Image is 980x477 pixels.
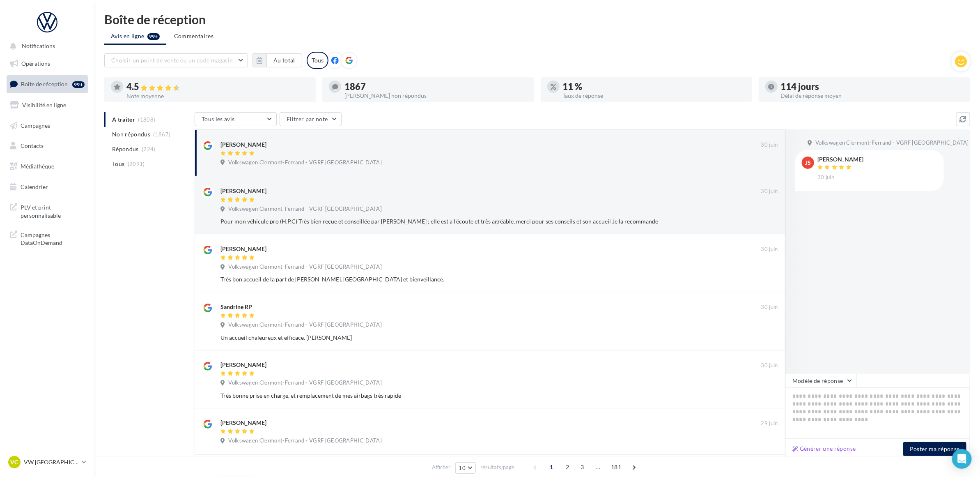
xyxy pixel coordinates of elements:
[592,461,605,474] span: ...
[202,115,235,122] span: Tous les avis
[22,43,55,50] span: Notifications
[761,420,778,427] span: 29 juin
[111,57,233,64] span: Choisir un point de vente ou un code magasin
[815,139,969,147] span: Volkswagen Clermont-Ferrand - VGRF [GEOGRAPHIC_DATA]
[174,32,213,40] span: Commentaires
[220,217,725,226] div: Pour mon véhicule pro (H.P.C) Très bien reçue et conseillée par [PERSON_NAME] ; elle est a l'écou...
[5,226,90,250] a: Campagnes DataOnDemand
[5,75,90,93] a: Boîte de réception99+
[21,202,85,219] span: PLV et print personnalisable
[228,263,382,271] span: Volkswagen Clermont-Ferrand - VGRF [GEOGRAPHIC_DATA]
[228,159,382,166] span: Volkswagen Clermont-Ferrand - VGRF [GEOGRAPHIC_DATA]
[5,117,90,134] a: Campagnes
[11,458,18,466] span: VC
[21,163,54,170] span: Médiathèque
[220,187,266,195] div: [PERSON_NAME]
[128,161,145,167] span: (2091)
[5,198,90,223] a: PLV et print personnalisable
[5,55,90,72] a: Opérations
[576,461,589,474] span: 3
[220,392,725,400] div: Très bonne prise en charge, et remplacement de mes airbags très rapide
[480,463,514,471] span: résultats/page
[72,81,85,88] div: 99+
[545,461,558,474] span: 1
[266,53,302,67] button: Au total
[228,379,382,387] span: Volkswagen Clermont-Ferrand - VGRF [GEOGRAPHIC_DATA]
[126,82,309,92] div: 4.5
[781,82,964,91] div: 114 jours
[220,334,725,342] div: Un accueil chaleureux et efficace. [PERSON_NAME]
[104,53,248,67] button: Choisir un point de vente ou un code magasin
[761,362,778,369] span: 30 juin
[455,462,476,474] button: 10
[252,53,302,67] button: Au total
[817,157,863,162] div: [PERSON_NAME]
[785,374,857,388] button: Modèle de réponse
[220,245,266,253] div: [PERSON_NAME]
[228,437,382,445] span: Volkswagen Clermont-Ferrand - VGRF [GEOGRAPHIC_DATA]
[22,101,66,108] span: Visibilité en ligne
[789,444,859,454] button: Générer une réponse
[608,461,624,474] span: 181
[817,174,834,181] span: 30 juin
[5,158,90,175] a: Médiathèque
[432,463,451,471] span: Afficher
[21,142,44,149] span: Contacts
[344,93,527,99] div: [PERSON_NAME] non répondus
[21,229,85,247] span: Campagnes DataOnDemand
[561,461,574,474] span: 2
[5,97,90,114] a: Visibilité en ligne
[220,361,266,369] div: [PERSON_NAME]
[228,321,382,329] span: Volkswagen Clermont-Ferrand - VGRF [GEOGRAPHIC_DATA]
[5,178,90,196] a: Calendrier
[21,81,68,88] span: Boîte de réception
[21,183,48,190] span: Calendrier
[805,159,811,167] span: JS
[112,130,150,138] span: Non répondus
[761,141,778,149] span: 30 juin
[104,13,970,25] div: Boîte de réception
[761,246,778,253] span: 30 juin
[761,304,778,311] span: 30 juin
[903,442,966,456] button: Poster ma réponse
[126,93,309,99] div: Note moyenne
[112,160,124,168] span: Tous
[24,458,78,466] p: VW [GEOGRAPHIC_DATA]
[952,449,972,469] div: Open Intercom Messenger
[459,465,466,471] span: 10
[781,93,964,99] div: Délai de réponse moyen
[307,52,328,69] div: Tous
[344,82,527,91] div: 1867
[7,454,88,470] a: VC VW [GEOGRAPHIC_DATA]
[220,419,266,427] div: [PERSON_NAME]
[228,205,382,213] span: Volkswagen Clermont-Ferrand - VGRF [GEOGRAPHIC_DATA]
[563,93,746,99] div: Taux de réponse
[154,131,171,138] span: (1867)
[5,137,90,154] a: Contacts
[563,82,746,91] div: 11 %
[112,145,139,153] span: Répondus
[195,112,277,126] button: Tous les avis
[220,275,725,283] div: Très bon accueil de la part de [PERSON_NAME]. [GEOGRAPHIC_DATA] et bienveillance.
[280,112,342,126] button: Filtrer par note
[142,146,156,152] span: (224)
[220,303,252,311] div: Sandrine RP
[21,122,50,129] span: Campagnes
[21,60,50,67] span: Opérations
[761,188,778,195] span: 30 juin
[220,141,266,149] div: [PERSON_NAME]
